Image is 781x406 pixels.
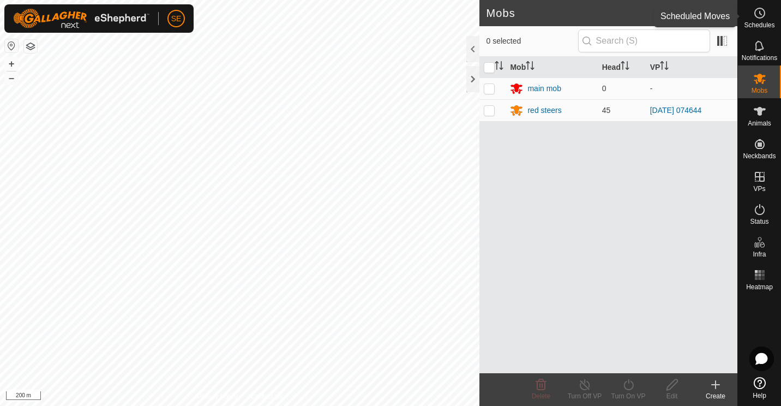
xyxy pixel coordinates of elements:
[650,391,694,401] div: Edit
[526,63,534,71] p-sorticon: Activate to sort
[486,7,720,20] h2: Mobs
[578,29,710,52] input: Search (S)
[752,87,767,94] span: Mobs
[742,55,777,61] span: Notifications
[753,392,766,399] span: Help
[746,284,773,290] span: Heatmap
[197,392,238,402] a: Privacy Policy
[748,120,771,127] span: Animals
[743,153,776,159] span: Neckbands
[171,13,182,25] span: SE
[506,57,597,78] th: Mob
[720,5,726,21] span: 2
[602,106,611,115] span: 45
[621,63,629,71] p-sorticon: Activate to sort
[602,84,606,93] span: 0
[563,391,606,401] div: Turn Off VP
[660,63,669,71] p-sorticon: Activate to sort
[606,391,650,401] div: Turn On VP
[532,392,551,400] span: Delete
[5,39,18,52] button: Reset Map
[486,35,578,47] span: 0 selected
[527,83,561,94] div: main mob
[753,186,765,192] span: VPs
[250,392,283,402] a: Contact Us
[738,373,781,403] a: Help
[650,106,702,115] a: [DATE] 074644
[753,251,766,258] span: Infra
[694,391,737,401] div: Create
[646,57,737,78] th: VP
[744,22,774,28] span: Schedules
[495,63,503,71] p-sorticon: Activate to sort
[5,71,18,85] button: –
[598,57,646,78] th: Head
[5,57,18,70] button: +
[750,218,768,225] span: Status
[646,77,737,99] td: -
[24,40,37,53] button: Map Layers
[13,9,149,28] img: Gallagher Logo
[527,105,561,116] div: red steers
